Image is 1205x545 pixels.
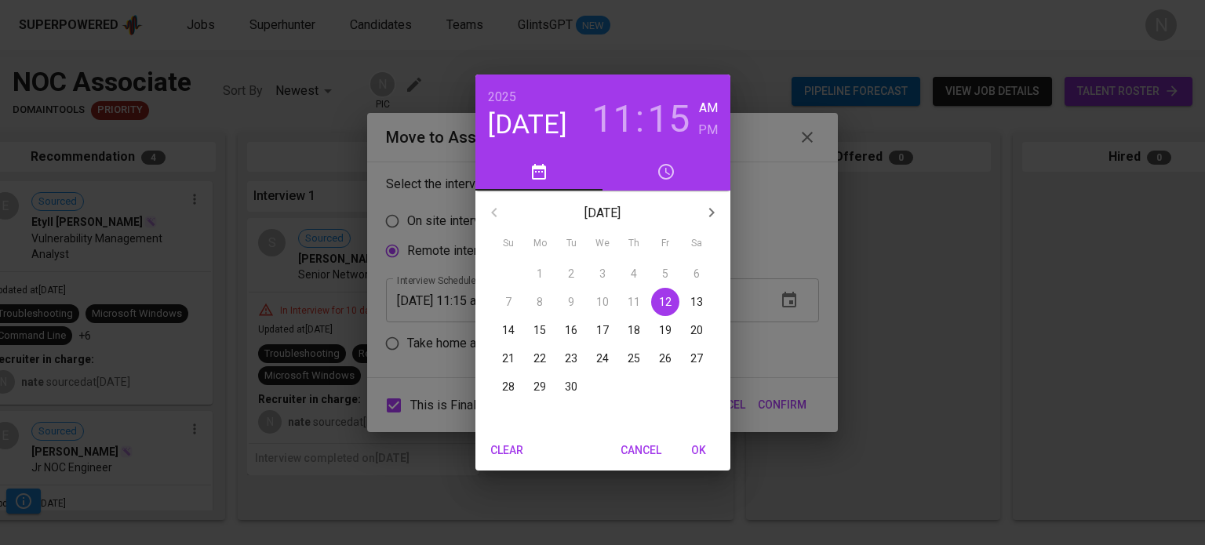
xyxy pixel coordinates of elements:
p: [DATE] [513,204,693,223]
p: 16 [565,322,577,338]
p: 14 [502,322,515,338]
button: 30 [557,372,585,401]
button: Cancel [614,436,668,465]
button: [DATE] [488,108,567,141]
span: Clear [488,441,526,460]
button: 27 [683,344,711,372]
p: 22 [533,351,546,366]
p: 19 [659,322,672,338]
h6: AM [699,97,718,119]
button: 18 [620,316,648,344]
button: 25 [620,344,648,372]
button: 12 [651,288,679,316]
button: 22 [526,344,554,372]
button: 24 [588,344,617,372]
p: 21 [502,351,515,366]
p: 23 [565,351,577,366]
p: 13 [690,294,703,310]
p: 17 [596,322,609,338]
button: Clear [482,436,532,465]
span: We [588,236,617,252]
span: Cancel [621,441,661,460]
p: 30 [565,379,577,394]
button: 16 [557,316,585,344]
p: 28 [502,379,515,394]
span: Sa [683,236,711,252]
button: 13 [683,288,711,316]
span: Tu [557,236,585,252]
span: Th [620,236,648,252]
button: 20 [683,316,711,344]
h3: : [635,97,644,141]
p: 15 [533,322,546,338]
button: PM [698,119,718,141]
p: 24 [596,351,609,366]
p: 26 [659,351,672,366]
span: Mo [526,236,554,252]
button: 29 [526,372,554,401]
span: Su [494,236,522,252]
span: Fr [651,236,679,252]
button: 26 [651,344,679,372]
button: 15 [526,316,554,344]
button: 23 [557,344,585,372]
p: 27 [690,351,703,366]
p: 20 [690,322,703,338]
p: 29 [533,379,546,394]
button: 17 [588,316,617,344]
span: OK [680,441,718,460]
p: 12 [659,294,672,310]
p: 25 [628,351,640,366]
p: 18 [628,322,640,338]
button: 2025 [488,86,516,108]
button: AM [698,97,718,119]
button: OK [674,436,724,465]
button: 28 [494,372,522,401]
button: 14 [494,316,522,344]
button: 11 [592,97,634,141]
button: 15 [647,97,690,141]
button: 19 [651,316,679,344]
button: 21 [494,344,522,372]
